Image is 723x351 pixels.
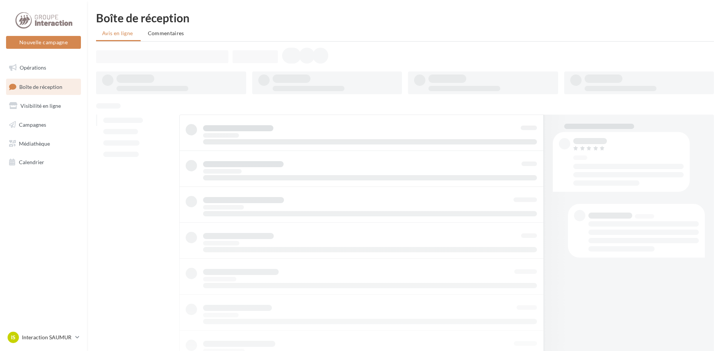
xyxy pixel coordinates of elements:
[5,98,82,114] a: Visibilité en ligne
[96,12,714,23] div: Boîte de réception
[6,36,81,49] button: Nouvelle campagne
[19,83,62,90] span: Boîte de réception
[5,79,82,95] a: Boîte de réception
[5,117,82,133] a: Campagnes
[19,121,46,128] span: Campagnes
[11,334,16,341] span: IS
[148,30,184,36] span: Commentaires
[20,103,61,109] span: Visibilité en ligne
[6,330,81,345] a: IS Interaction SAUMUR
[19,140,50,146] span: Médiathèque
[19,159,44,165] span: Calendrier
[22,334,72,341] p: Interaction SAUMUR
[20,64,46,71] span: Opérations
[5,136,82,152] a: Médiathèque
[5,60,82,76] a: Opérations
[5,154,82,170] a: Calendrier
